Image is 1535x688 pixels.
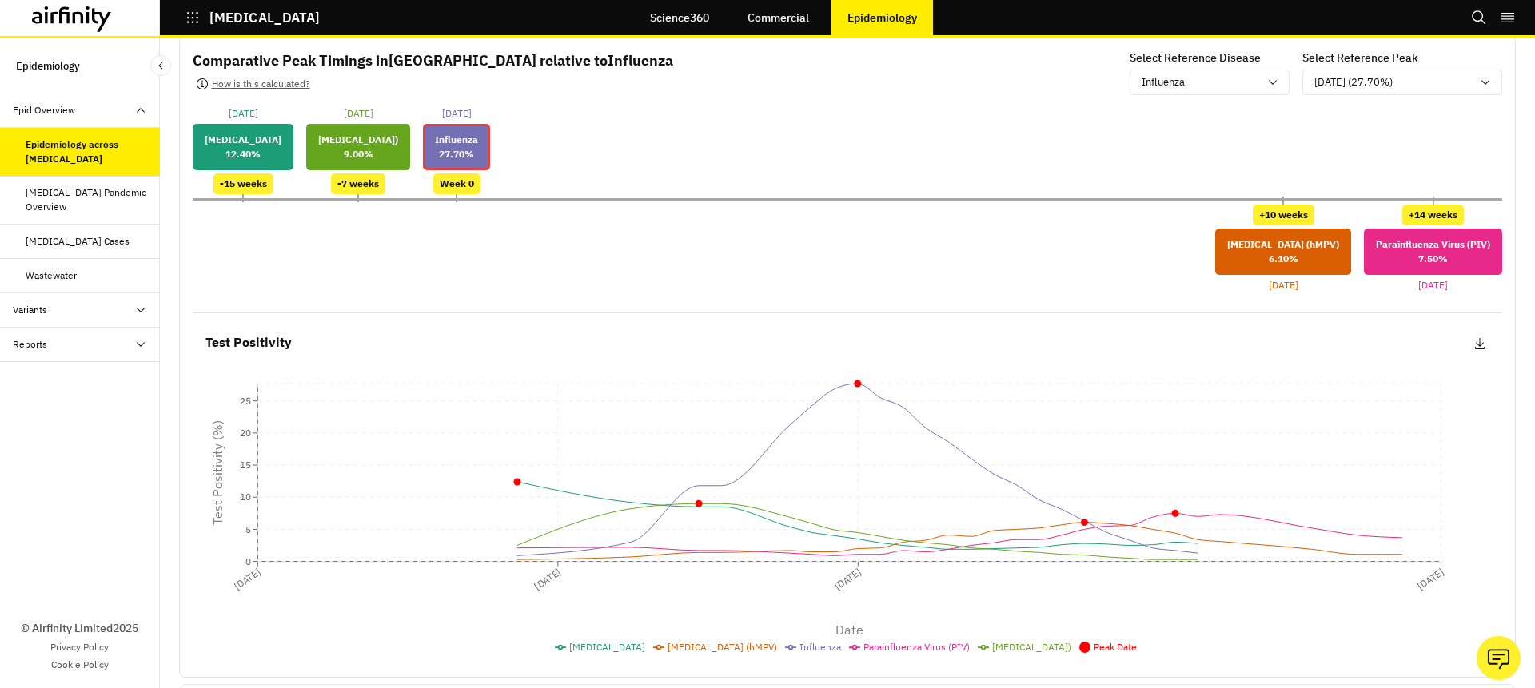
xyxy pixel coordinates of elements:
[209,420,225,525] tspan: Test Positivity (%)
[1269,278,1298,292] p: [DATE]
[193,71,313,97] button: How is this calculated?
[799,641,841,653] span: Influenza
[1142,74,1185,90] p: Influenza
[442,106,472,121] p: [DATE]
[13,303,47,317] div: Variants
[240,395,251,407] tspan: 25
[1253,205,1314,225] div: +10 weeks
[1314,74,1393,90] p: [DATE] (27.70%)
[1477,636,1521,680] button: Ask our analysts
[13,103,75,117] div: Epid Overview
[835,622,863,638] tspan: Date
[318,133,398,147] p: [MEDICAL_DATA])
[13,337,47,352] div: Reports
[1094,641,1137,653] span: Peak Date
[1415,566,1446,593] tspan: [DATE]
[435,147,478,161] p: 27.70 %
[240,459,251,471] tspan: 15
[185,4,320,31] button: [MEDICAL_DATA]
[1302,50,1418,66] p: Select Reference Peak
[1418,278,1448,292] p: [DATE]
[1402,205,1464,225] div: +14 weeks
[435,133,478,147] p: Influenza
[344,106,373,121] p: [DATE]
[569,641,645,653] span: [MEDICAL_DATA]
[213,173,273,194] div: -15 weeks
[205,133,281,147] p: [MEDICAL_DATA]
[318,147,398,161] p: 9.00 %
[150,55,171,76] button: Close Sidebar
[1471,4,1487,31] button: Search
[847,11,917,24] p: Epidemiology
[26,268,77,283] div: Wastewater
[50,640,109,654] a: Privacy Policy
[16,51,80,81] p: Epidemiology
[668,641,777,653] span: [MEDICAL_DATA] (hMPV)
[832,566,863,593] tspan: [DATE]
[433,173,480,194] div: Week 0
[26,137,147,166] div: Epidemiology across [MEDICAL_DATA]
[245,523,251,535] tspan: 5
[21,620,138,637] p: © Airfinity Limited 2025
[232,566,263,593] tspan: [DATE]
[51,658,109,672] a: Cookie Policy
[205,332,292,353] p: Test Positivity
[1227,252,1339,266] p: 6.10 %
[240,427,251,439] tspan: 20
[209,10,320,25] p: [MEDICAL_DATA]
[193,50,673,71] p: Comparative Peak Timings in [GEOGRAPHIC_DATA] relative to Influenza
[532,566,564,593] tspan: [DATE]
[863,641,970,653] span: Parainfluenza Virus (PIV)
[1130,50,1261,66] p: Select Reference Disease
[26,185,147,214] div: [MEDICAL_DATA] Pandemic Overview
[331,173,385,194] div: -7 weeks
[1227,237,1339,252] p: [MEDICAL_DATA] (hMPV)
[205,147,281,161] p: 12.40 %
[1376,252,1490,266] p: 7.50 %
[212,75,310,93] p: How is this calculated?
[229,106,258,121] p: [DATE]
[26,234,130,249] div: [MEDICAL_DATA] Cases
[245,555,251,567] tspan: 0
[1376,237,1490,252] p: Parainfluenza Virus (PIV)
[240,491,251,503] tspan: 10
[992,641,1071,653] span: [MEDICAL_DATA])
